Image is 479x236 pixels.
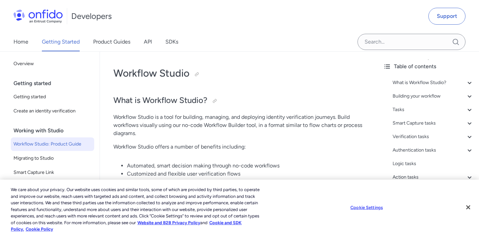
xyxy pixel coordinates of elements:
[393,146,474,154] a: Authentication tasks
[113,143,364,151] p: Workflow Studio offers a number of benefits including:
[93,32,130,51] a: Product Guides
[127,178,364,186] li: Scalability to new markets and user requirements
[14,32,28,51] a: Home
[461,200,476,215] button: Close
[393,133,474,141] a: Verification tasks
[428,8,465,25] a: Support
[393,119,474,127] a: Smart Capture tasks
[165,32,178,51] a: SDKs
[26,227,53,232] a: Cookie Policy
[11,90,94,104] a: Getting started
[11,152,94,165] a: Migrating to Studio
[14,77,97,90] div: Getting started
[113,95,364,106] h2: What is Workflow Studio?
[11,137,94,151] a: Workflow Studio: Product Guide
[14,9,63,23] img: Onfido Logo
[393,92,474,100] a: Building your workflow
[113,67,364,80] h1: Workflow Studio
[71,11,112,22] h1: Developers
[11,166,94,179] a: Smart Capture Link
[127,170,364,178] li: Customized and flexible user verification flows
[393,106,474,114] a: Tasks
[14,93,91,101] span: Getting started
[393,79,474,87] a: What is Workflow Studio?
[14,140,91,148] span: Workflow Studio: Product Guide
[137,220,200,225] a: More information about our cookie policy., opens in a new tab
[14,168,91,177] span: Smart Capture Link
[42,32,80,51] a: Getting Started
[11,186,263,233] div: We care about your privacy. Our website uses cookies and similar tools, some of which are provide...
[11,104,94,118] a: Create an identity verification
[357,34,465,50] input: Onfido search input field
[14,124,97,137] div: Working with Studio
[383,62,474,71] div: Table of contents
[346,201,388,214] button: Cookie Settings
[11,57,94,71] a: Overview
[14,60,91,68] span: Overview
[393,173,474,181] a: Action tasks
[393,160,474,168] a: Logic tasks
[14,107,91,115] span: Create an identity verification
[127,162,364,170] li: Automated, smart decision making through no-code workflows
[144,32,152,51] a: API
[113,113,364,137] p: Workflow Studio is a tool for building, managing, and deploying identity verification journeys. B...
[14,154,91,162] span: Migrating to Studio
